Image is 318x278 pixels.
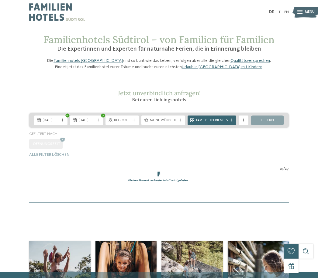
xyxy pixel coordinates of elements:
a: DE [269,10,274,14]
span: Menü [305,10,315,15]
p: Die sind so bunt wie das Leben, verfolgen aber alle die gleichen . Findet jetzt das Familienhotel... [43,58,275,70]
span: Family Experiences [196,118,228,123]
span: [DATE] [43,118,59,123]
a: EN [284,10,289,14]
span: Jetzt unverbindlich anfragen! [118,89,201,97]
span: / [283,167,285,172]
a: Familienhotels [GEOGRAPHIC_DATA] [54,59,123,63]
span: Bei euren Lieblingshotels [132,98,186,102]
span: Familienhotels Südtirol – von Familien für Familien [43,33,275,46]
span: Die Expertinnen und Experten für naturnahe Ferien, die in Erinnerung bleiben [57,46,261,52]
span: 27 [285,167,289,172]
a: Urlaub in [GEOGRAPHIC_DATA] mit Kindern [182,65,262,69]
span: [DATE] [78,118,95,123]
span: Meine Wünsche [150,118,177,123]
a: Qualitätsversprechen [230,59,270,63]
span: 25 [280,167,283,172]
div: Kleinen Moment noch – der Inhalt wird geladen … [27,179,291,183]
a: IT [278,10,281,14]
span: Region [114,118,130,123]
